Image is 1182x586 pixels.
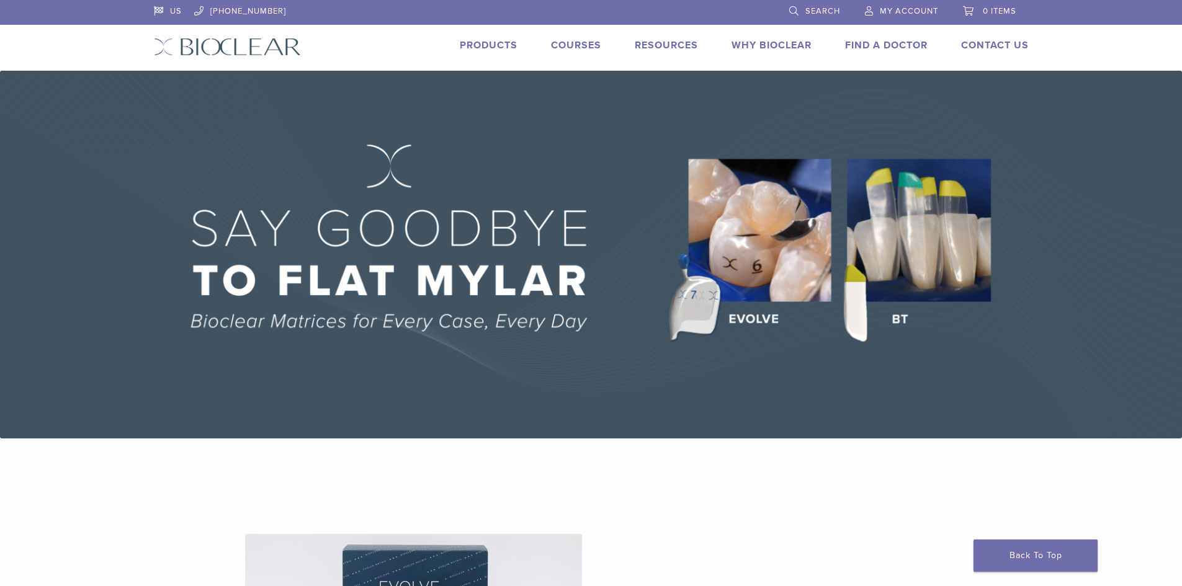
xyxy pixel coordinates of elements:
[845,39,928,51] a: Find A Doctor
[732,39,812,51] a: Why Bioclear
[635,39,698,51] a: Resources
[880,6,938,16] span: My Account
[460,39,517,51] a: Products
[154,38,301,56] img: Bioclear
[974,539,1098,572] a: Back To Top
[805,6,840,16] span: Search
[983,6,1016,16] span: 0 items
[961,39,1029,51] a: Contact Us
[551,39,601,51] a: Courses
